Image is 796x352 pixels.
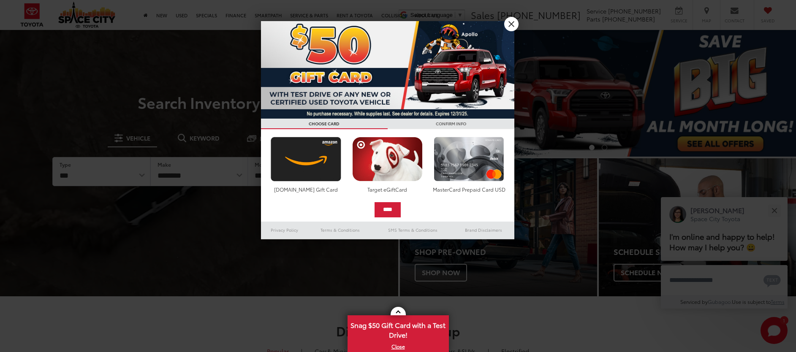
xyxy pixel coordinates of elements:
[269,137,343,181] img: amazoncard.png
[453,225,514,235] a: Brand Disclaimers
[350,137,425,181] img: targetcard.png
[261,225,308,235] a: Privacy Policy
[261,119,388,129] h3: CHOOSE CARD
[432,137,506,181] img: mastercard.png
[350,186,425,193] div: Target eGiftCard
[348,316,448,342] span: Snag $50 Gift Card with a Test Drive!
[388,119,514,129] h3: CONFIRM INFO
[261,21,514,119] img: 53411_top_152338.jpg
[269,186,343,193] div: [DOMAIN_NAME] Gift Card
[432,186,506,193] div: MasterCard Prepaid Card USD
[373,225,453,235] a: SMS Terms & Conditions
[308,225,372,235] a: Terms & Conditions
